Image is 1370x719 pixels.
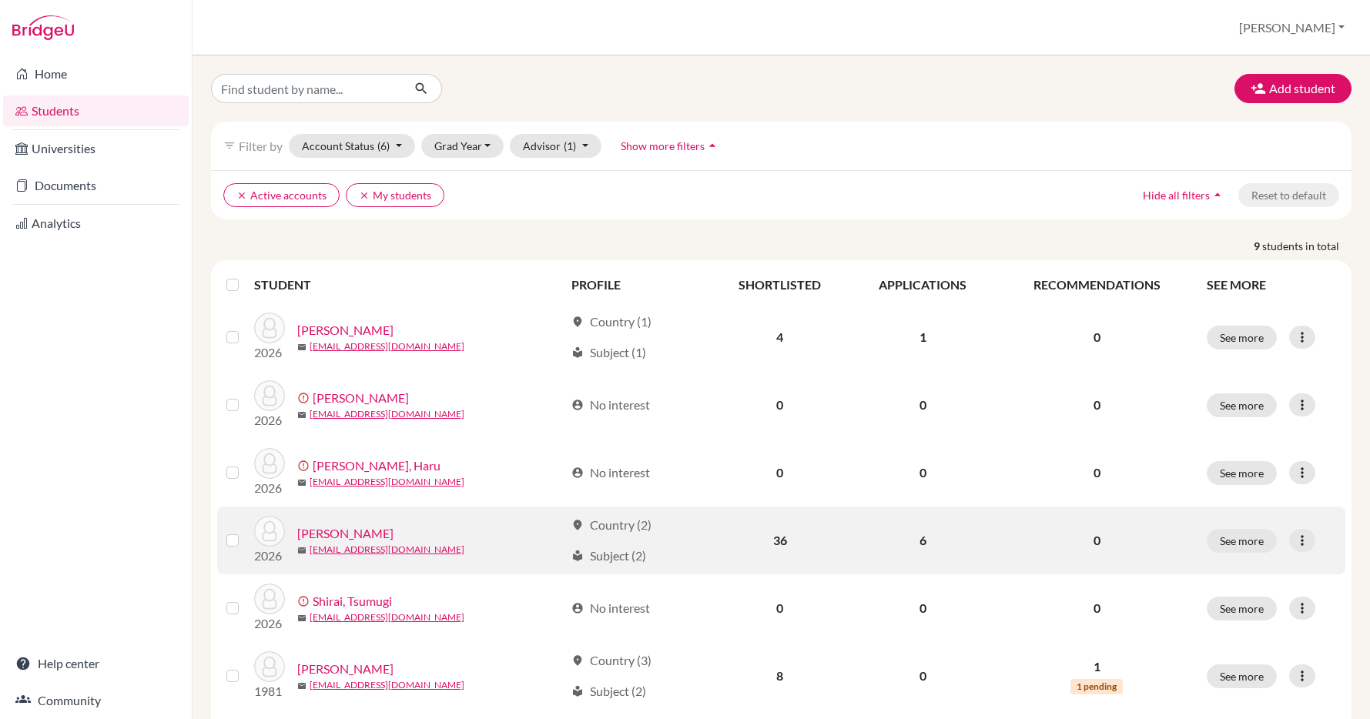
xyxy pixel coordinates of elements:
[1238,183,1339,207] button: Reset to default
[310,678,464,692] a: [EMAIL_ADDRESS][DOMAIN_NAME]
[849,507,997,574] td: 6
[1207,529,1277,553] button: See more
[254,266,562,303] th: STUDENT
[571,346,584,359] span: local_library
[571,550,584,562] span: local_library
[705,138,720,153] i: arrow_drop_up
[313,592,392,610] a: Shirai, Tsumugi
[254,313,285,343] img: Cook, Maia
[346,183,444,207] button: clearMy students
[3,95,189,126] a: Students
[254,682,285,701] p: 1981
[377,139,390,152] span: (6)
[254,547,285,565] p: 2026
[571,682,646,701] div: Subject (2)
[1234,74,1352,103] button: Add student
[223,139,236,152] i: filter_list
[710,266,849,303] th: SHORTLISTED
[1207,664,1277,688] button: See more
[223,183,340,207] button: clearActive accounts
[1207,461,1277,485] button: See more
[562,266,710,303] th: PROFILE
[254,479,285,497] p: 2026
[571,654,584,667] span: location_on
[1262,238,1352,254] span: students in total
[1130,183,1238,207] button: Hide all filtersarrow_drop_up
[710,439,849,507] td: 0
[571,685,584,697] span: local_library
[3,133,189,164] a: Universities
[310,339,464,353] a: [EMAIL_ADDRESS][DOMAIN_NAME]
[297,546,306,555] span: mail
[297,460,313,472] span: error_outline
[710,303,849,371] td: 4
[12,15,74,40] img: Bridge-U
[571,396,650,414] div: No interest
[254,343,285,362] p: 2026
[510,134,601,158] button: Advisor(1)
[297,410,306,420] span: mail
[571,316,584,328] span: location_on
[710,507,849,574] td: 36
[1006,599,1188,617] p: 0
[310,475,464,489] a: [EMAIL_ADDRESS][DOMAIN_NAME]
[564,139,576,152] span: (1)
[1006,463,1188,482] p: 0
[849,371,997,439] td: 0
[297,595,313,607] span: error_outline
[1006,657,1188,676] p: 1
[421,134,504,158] button: Grad Year
[254,380,285,411] img: Huang, Ryan
[849,266,997,303] th: APPLICATIONS
[710,642,849,710] td: 8
[710,371,849,439] td: 0
[239,139,283,153] span: Filter by
[254,614,285,633] p: 2026
[310,610,464,624] a: [EMAIL_ADDRESS][DOMAIN_NAME]
[571,463,650,482] div: No interest
[1207,597,1277,620] button: See more
[297,343,306,352] span: mail
[297,614,306,623] span: mail
[297,321,394,339] a: [PERSON_NAME]
[1006,396,1188,414] p: 0
[3,648,189,679] a: Help center
[571,343,646,362] div: Subject (1)
[710,574,849,642] td: 0
[289,134,415,158] button: Account Status(6)
[1254,238,1262,254] strong: 9
[571,516,652,534] div: Country (2)
[310,543,464,557] a: [EMAIL_ADDRESS][DOMAIN_NAME]
[211,74,402,103] input: Find student by name...
[313,456,440,475] a: [PERSON_NAME], Haru
[1210,187,1225,202] i: arrow_drop_up
[254,651,285,682] img: Stern, Robert
[849,642,997,710] td: 0
[571,547,646,565] div: Subject (2)
[608,134,733,158] button: Show more filtersarrow_drop_up
[997,266,1197,303] th: RECOMMENDATIONS
[571,467,584,479] span: account_circle
[1006,328,1188,346] p: 0
[1006,531,1188,550] p: 0
[3,685,189,716] a: Community
[3,170,189,201] a: Documents
[1207,326,1277,349] button: See more
[254,516,285,547] img: Rao, Solana
[621,139,705,152] span: Show more filters
[1143,189,1210,202] span: Hide all filters
[297,660,394,678] a: [PERSON_NAME]
[1232,13,1352,42] button: [PERSON_NAME]
[571,602,584,614] span: account_circle
[254,411,285,430] p: 2026
[254,448,285,479] img: Nakamura, Haru
[849,574,997,642] td: 0
[571,651,652,670] div: Country (3)
[254,584,285,614] img: Shirai, Tsumugi
[297,392,313,404] span: error_outline
[1207,393,1277,417] button: See more
[571,519,584,531] span: location_on
[310,407,464,421] a: [EMAIL_ADDRESS][DOMAIN_NAME]
[1197,266,1345,303] th: SEE MORE
[313,389,409,407] a: [PERSON_NAME]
